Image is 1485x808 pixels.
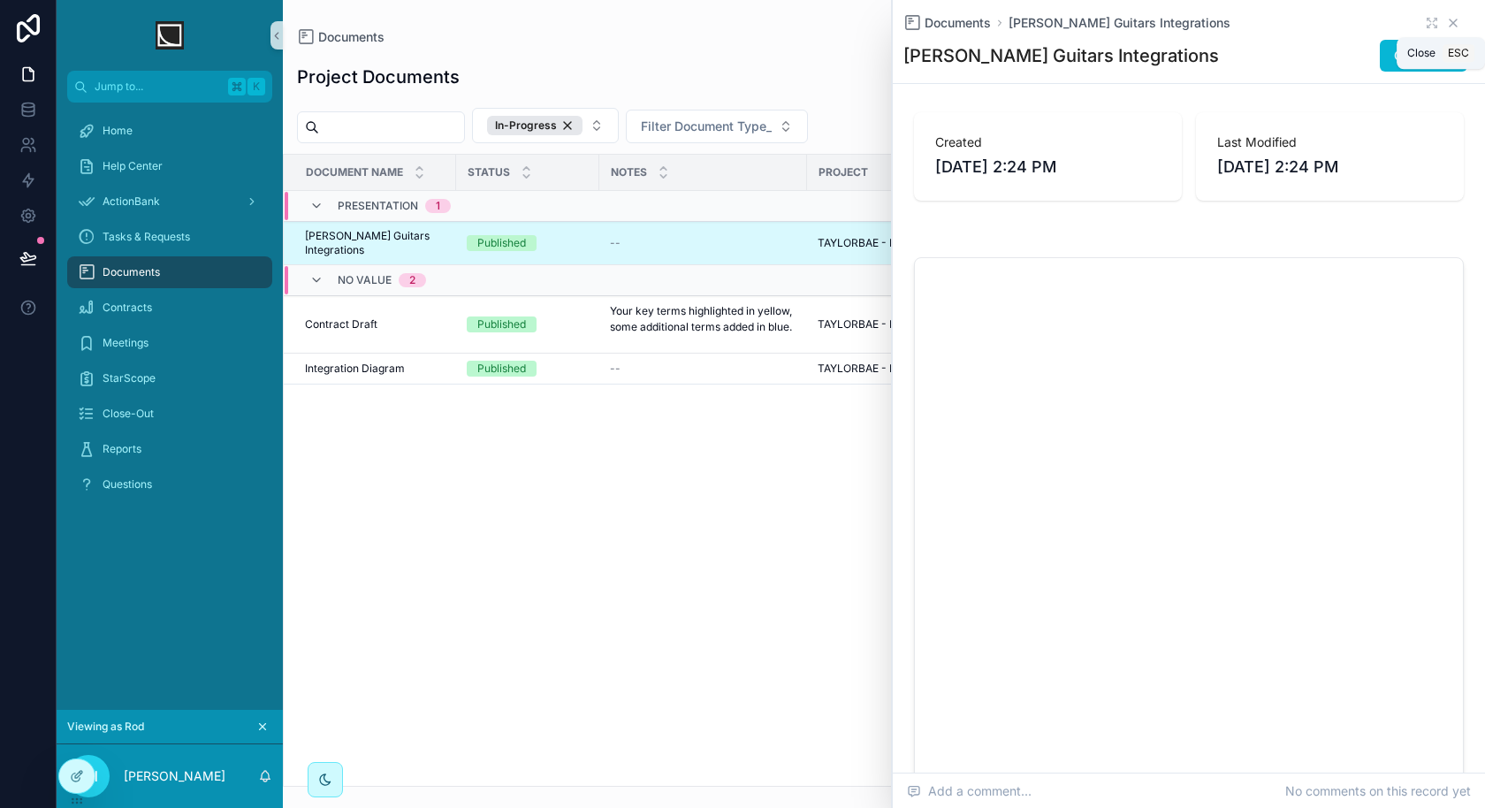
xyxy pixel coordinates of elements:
[925,14,991,32] span: Documents
[156,21,184,50] img: App logo
[297,28,385,46] a: Documents
[103,442,141,456] span: Reports
[305,317,445,332] a: Contract Draft
[1394,47,1453,65] span: Open URL
[67,327,272,359] a: Meetings
[903,14,991,32] a: Documents
[95,80,221,94] span: Jump to...
[907,782,1032,800] span: Add a comment...
[610,303,796,335] p: Your key terms highlighted in yellow, some additional terms added in blue.
[338,199,418,213] span: Presentation
[1285,782,1471,800] span: No comments on this record yet
[818,317,992,332] a: TAYLORBAE - BUILD - PIM Integrataions
[249,80,263,94] span: K
[67,362,272,394] a: StarScope
[610,362,621,376] span: --
[409,273,415,287] div: 2
[487,116,583,135] div: In-Progress
[103,124,133,138] span: Home
[1217,133,1443,151] span: Last Modified
[436,199,440,213] div: 1
[935,155,1161,179] span: [DATE] 2:24 PM
[103,301,152,315] span: Contracts
[67,292,272,324] a: Contracts
[103,336,148,350] span: Meetings
[67,71,272,103] button: Jump to...K
[305,362,405,376] span: Integration Diagram
[305,362,445,376] a: Integration Diagram
[67,720,144,734] span: Viewing as Rod
[468,165,510,179] span: Status
[103,230,190,244] span: Tasks & Requests
[67,398,272,430] a: Close-Out
[124,767,225,785] p: [PERSON_NAME]
[477,235,526,251] div: Published
[318,28,385,46] span: Documents
[305,229,445,257] a: [PERSON_NAME] Guitars Integrations
[610,236,796,250] a: --
[103,265,160,279] span: Documents
[467,316,589,332] a: Published
[935,133,1161,151] span: Created
[1217,155,1443,179] span: [DATE] 2:24 PM
[467,361,589,377] a: Published
[467,235,589,251] a: Published
[472,108,619,143] button: Select Button
[903,43,1219,68] h1: [PERSON_NAME] Guitars Integrations
[67,221,272,253] a: Tasks & Requests
[610,236,621,250] span: --
[1380,40,1467,72] button: Open URL
[641,118,772,135] span: Filter Document Type_
[67,469,272,500] a: Questions
[626,110,808,143] button: Select Button
[610,362,796,376] a: --
[103,477,152,492] span: Questions
[103,407,154,421] span: Close-Out
[67,115,272,147] a: Home
[305,317,377,332] span: Contract Draft
[67,433,272,465] a: Reports
[1444,46,1473,60] span: Esc
[338,273,392,287] span: No value
[67,186,272,217] a: ActionBank
[477,316,526,332] div: Published
[477,361,526,377] div: Published
[1009,14,1230,32] a: [PERSON_NAME] Guitars Integrations
[306,165,403,179] span: Document Name
[818,236,992,250] a: TAYLORBAE - BUILD - PIM Integrataions
[611,165,647,179] span: Notes
[67,150,272,182] a: Help Center
[103,194,160,209] span: ActionBank
[819,165,868,179] span: Project
[103,159,163,173] span: Help Center
[57,103,283,523] div: scrollable content
[818,362,992,376] a: TAYLORBAE - BUILD - PIM Integrataions
[103,371,156,385] span: StarScope
[610,303,796,346] a: Your key terms highlighted in yellow, some additional terms added in blue.
[297,65,460,89] h1: Project Documents
[67,256,272,288] a: Documents
[487,116,583,135] button: Unselect IN_PROGRESS
[1407,46,1435,60] span: Close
